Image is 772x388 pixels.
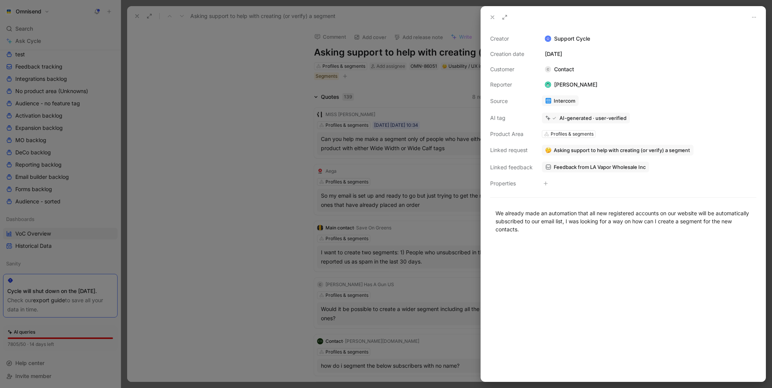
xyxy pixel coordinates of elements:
[490,163,533,172] div: Linked feedback
[490,113,533,123] div: AI tag
[542,80,600,89] div: [PERSON_NAME]
[542,34,756,43] div: Support Cycle
[545,66,551,72] div: C
[496,209,751,233] div: We already made an automation that all new registered accounts on our website will be automatical...
[490,65,533,74] div: Customer
[490,129,533,139] div: Product Area
[490,80,533,89] div: Reporter
[490,146,533,155] div: Linked request
[551,130,594,138] div: Profiles & segments
[559,115,626,121] div: AI-generated · user-verified
[490,49,533,59] div: Creation date
[542,145,693,156] button: 🤔Asking support to help with creating (or verify) a segment
[546,82,551,87] img: avatar
[545,147,551,153] img: 🤔
[490,34,533,43] div: Creator
[546,36,551,41] img: avatar
[542,65,577,74] div: Contact
[554,147,690,154] span: Asking support to help with creating (or verify) a segment
[542,162,649,172] a: Feedback from LA Vapor Wholesale Inc
[542,95,579,106] a: Intercom
[554,164,646,170] span: Feedback from LA Vapor Wholesale Inc
[542,49,756,59] div: [DATE]
[490,97,533,106] div: Source
[490,179,533,188] div: Properties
